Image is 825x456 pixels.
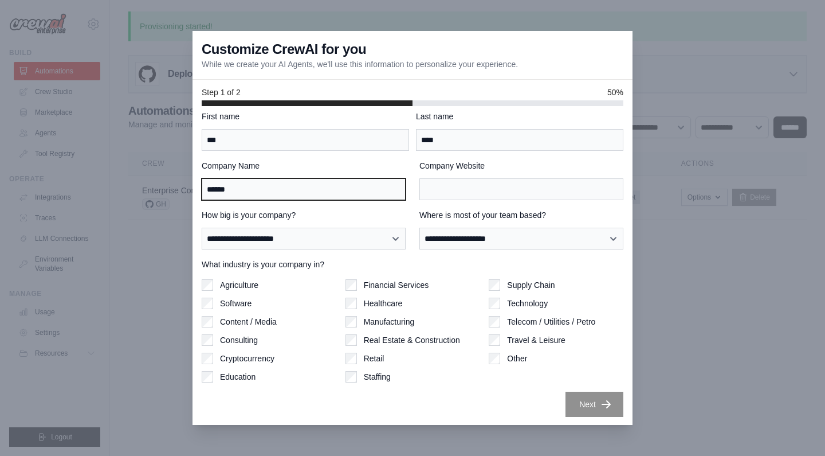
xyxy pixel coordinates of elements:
label: How big is your company? [202,209,406,221]
label: What industry is your company in? [202,259,623,270]
label: Staffing [364,371,391,383]
label: Telecom / Utilities / Petro [507,316,595,328]
label: Manufacturing [364,316,415,328]
label: Software [220,298,252,309]
span: Step 1 of 2 [202,87,241,98]
label: Financial Services [364,279,429,291]
label: Agriculture [220,279,258,291]
label: Company Website [419,160,623,172]
label: Company Name [202,160,406,172]
h3: Customize CrewAI for you [202,40,366,59]
p: While we create your AI Agents, we'll use this information to personalize your experience. [202,59,518,70]
label: Cryptocurrency [220,353,274,364]
span: 50% [607,87,623,98]
label: Education [220,371,256,383]
label: Technology [507,298,548,309]
label: Real Estate & Construction [364,334,460,346]
label: Where is most of your team based? [419,209,623,221]
button: Next [565,392,623,417]
label: Consulting [220,334,258,346]
label: Retail [364,353,384,364]
label: Last name [416,111,623,122]
label: Content / Media [220,316,277,328]
label: Healthcare [364,298,403,309]
label: Supply Chain [507,279,555,291]
label: Travel & Leisure [507,334,565,346]
label: First name [202,111,409,122]
label: Other [507,353,527,364]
